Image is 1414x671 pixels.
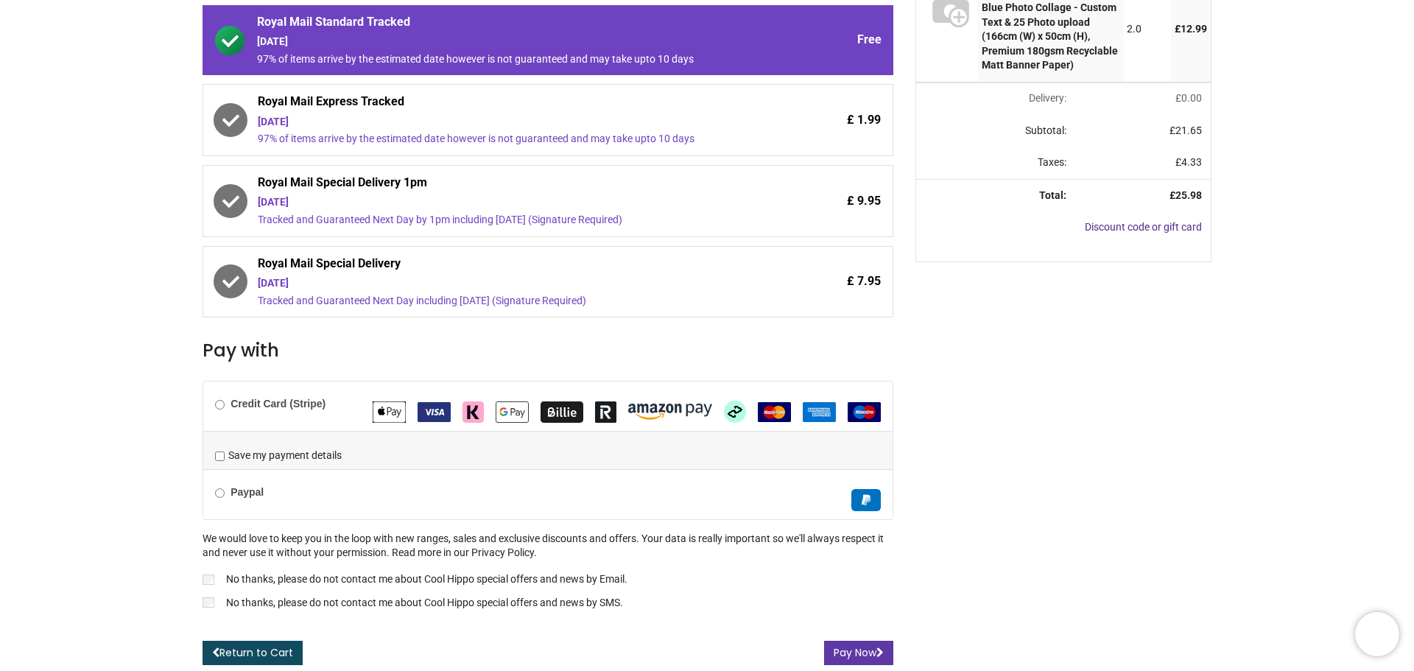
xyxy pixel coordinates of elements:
img: Billie [541,401,583,423]
iframe: Brevo live chat [1355,612,1399,656]
input: No thanks, please do not contact me about Cool Hippo special offers and news by SMS. [203,597,214,608]
p: No thanks, please do not contact me about Cool Hippo special offers and news by SMS. [226,596,623,611]
span: 12.99 [1181,23,1207,35]
span: Royal Mail Express Tracked [258,94,756,114]
span: 25.98 [1175,189,1202,201]
div: Tracked and Guaranteed Next Day including [DATE] (Signature Required) [258,294,756,309]
input: No thanks, please do not contact me about Cool Hippo special offers and news by Email. [203,575,214,585]
span: MasterCard [758,405,791,417]
span: Amazon Pay [628,405,712,417]
img: Maestro [848,402,881,422]
td: Taxes: [916,147,1075,179]
span: VISA [418,405,451,417]
span: 0.00 [1181,92,1202,104]
span: £ [1175,156,1202,168]
span: Billie [541,405,583,417]
div: 97% of items arrive by the estimated date however is not guaranteed and may take upto 10 days [257,52,756,67]
span: Revolut Pay [595,405,616,417]
div: [DATE] [258,115,756,130]
img: Apple Pay [373,401,406,423]
div: [DATE] [257,35,756,49]
input: Credit Card (Stripe) [215,400,225,410]
span: American Express [803,405,836,417]
span: £ [1175,23,1207,35]
b: Paypal [231,486,264,498]
img: American Express [803,402,836,422]
span: Paypal [851,493,881,505]
b: Credit Card (Stripe) [231,398,326,410]
a: Return to Cart [203,641,303,666]
a: Discount code or gift card [1085,221,1202,233]
input: Save my payment details [215,452,225,461]
span: Google Pay [496,405,529,417]
span: 21.65 [1175,124,1202,136]
span: 4.33 [1181,156,1202,168]
span: Afterpay Clearpay [724,405,746,417]
span: Royal Mail Special Delivery 1pm [258,175,756,195]
span: £ [1175,92,1202,104]
div: [DATE] [258,195,756,210]
span: £ 7.95 [847,273,881,289]
div: Tracked and Guaranteed Next Day by 1pm including [DATE] (Signature Required) [258,213,756,228]
strong: £ [1169,189,1202,201]
label: Save my payment details [215,449,342,463]
div: [DATE] [258,276,756,291]
span: £ 9.95 [847,193,881,209]
strong: Total: [1039,189,1066,201]
img: Google Pay [496,401,529,423]
span: Royal Mail Special Delivery [258,256,756,276]
div: We would love to keep you in the loop with new ranges, sales and exclusive discounts and offers. ... [203,532,893,613]
img: Klarna [462,401,484,423]
img: Afterpay Clearpay [724,401,746,423]
img: VISA [418,402,451,422]
p: No thanks, please do not contact me about Cool Hippo special offers and news by Email. [226,572,627,587]
span: £ [1169,124,1202,136]
td: Subtotal: [916,115,1075,147]
span: Royal Mail Standard Tracked [257,14,756,35]
td: Delivery will be updated after choosing a new delivery method [916,82,1075,115]
img: MasterCard [758,402,791,422]
span: Apple Pay [373,405,406,417]
span: Klarna [462,405,484,417]
img: Revolut Pay [595,401,616,423]
div: 2.0 [1127,22,1167,37]
button: Pay Now [824,641,893,666]
div: 97% of items arrive by the estimated date however is not guaranteed and may take upto 10 days [258,132,756,147]
span: Maestro [848,405,881,417]
input: Paypal [215,488,225,498]
span: £ 1.99 [847,112,881,128]
h3: Pay with [203,338,893,363]
span: Free [857,32,882,48]
img: Amazon Pay [628,404,712,420]
img: Paypal [851,489,881,511]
